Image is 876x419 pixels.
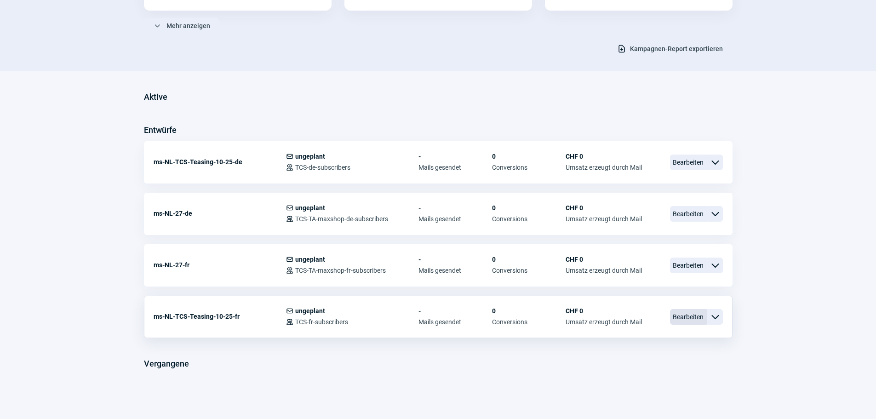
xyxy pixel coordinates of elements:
span: Conversions [492,164,566,171]
span: Mails gesendet [418,318,492,326]
div: ms-NL-27-de [154,204,286,223]
span: CHF 0 [566,153,642,160]
h3: Entwürfe [144,123,177,138]
span: Conversions [492,318,566,326]
span: Mails gesendet [418,215,492,223]
span: ungeplant [295,256,325,263]
span: TCS-TA-maxshop-de-subscribers [295,215,388,223]
span: Umsatz erzeugt durch Mail [566,164,642,171]
span: CHF 0 [566,256,642,263]
span: CHF 0 [566,307,642,315]
span: Mails gesendet [418,164,492,171]
span: 0 [492,153,566,160]
span: CHF 0 [566,204,642,212]
span: Mehr anzeigen [166,18,210,33]
div: ms-NL-TCS-Teasing-10-25-de [154,153,286,171]
span: Conversions [492,267,566,274]
span: Bearbeiten [670,155,707,170]
span: TCS-de-subscribers [295,164,350,171]
span: - [418,153,492,160]
span: Kampagnen-Report exportieren [630,41,723,56]
span: 0 [492,307,566,315]
span: Umsatz erzeugt durch Mail [566,318,642,326]
span: ungeplant [295,153,325,160]
span: Bearbeiten [670,309,707,325]
div: ms-NL-27-fr [154,256,286,274]
span: Bearbeiten [670,206,707,222]
span: 0 [492,204,566,212]
span: TCS-fr-subscribers [295,318,348,326]
button: Mehr anzeigen [144,18,220,34]
span: Umsatz erzeugt durch Mail [566,267,642,274]
span: - [418,204,492,212]
span: Umsatz erzeugt durch Mail [566,215,642,223]
span: - [418,256,492,263]
span: Bearbeiten [670,258,707,273]
span: 0 [492,256,566,263]
div: ms-NL-TCS-Teasing-10-25-fr [154,307,286,326]
h3: Vergangene [144,356,189,371]
span: ungeplant [295,307,325,315]
span: - [418,307,492,315]
button: Kampagnen-Report exportieren [607,41,733,57]
h3: Aktive [144,90,167,104]
span: Conversions [492,215,566,223]
span: ungeplant [295,204,325,212]
span: Mails gesendet [418,267,492,274]
span: TCS-TA-maxshop-fr-subscribers [295,267,386,274]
